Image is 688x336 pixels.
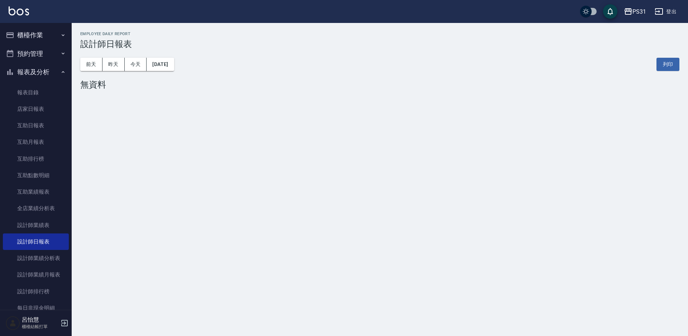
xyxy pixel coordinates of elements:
button: 預約管理 [3,44,69,63]
button: 列印 [656,58,679,71]
button: [DATE] [147,58,174,71]
a: 互助日報表 [3,117,69,134]
h3: 設計師日報表 [80,39,679,49]
a: 全店業績分析表 [3,200,69,217]
a: 設計師業績表 [3,217,69,233]
div: PS31 [632,7,646,16]
p: 櫃檯結帳打單 [22,323,58,330]
a: 設計師業績月報表 [3,266,69,283]
a: 互助排行榜 [3,151,69,167]
h5: 呂怡慧 [22,316,58,323]
button: 昨天 [102,58,125,71]
button: PS31 [621,4,649,19]
img: Logo [9,6,29,15]
button: 櫃檯作業 [3,26,69,44]
button: 登出 [652,5,679,18]
a: 設計師業績分析表 [3,250,69,266]
div: 無資料 [80,80,679,90]
a: 每日非現金明細 [3,300,69,316]
button: 今天 [125,58,147,71]
button: save [603,4,617,19]
a: 互助點數明細 [3,167,69,184]
a: 設計師排行榜 [3,283,69,300]
button: 前天 [80,58,102,71]
h2: Employee Daily Report [80,32,679,36]
img: Person [6,316,20,330]
a: 報表目錄 [3,84,69,101]
a: 店家日報表 [3,101,69,117]
a: 設計師日報表 [3,233,69,250]
button: 報表及分析 [3,63,69,81]
a: 互助月報表 [3,134,69,150]
a: 互助業績報表 [3,184,69,200]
